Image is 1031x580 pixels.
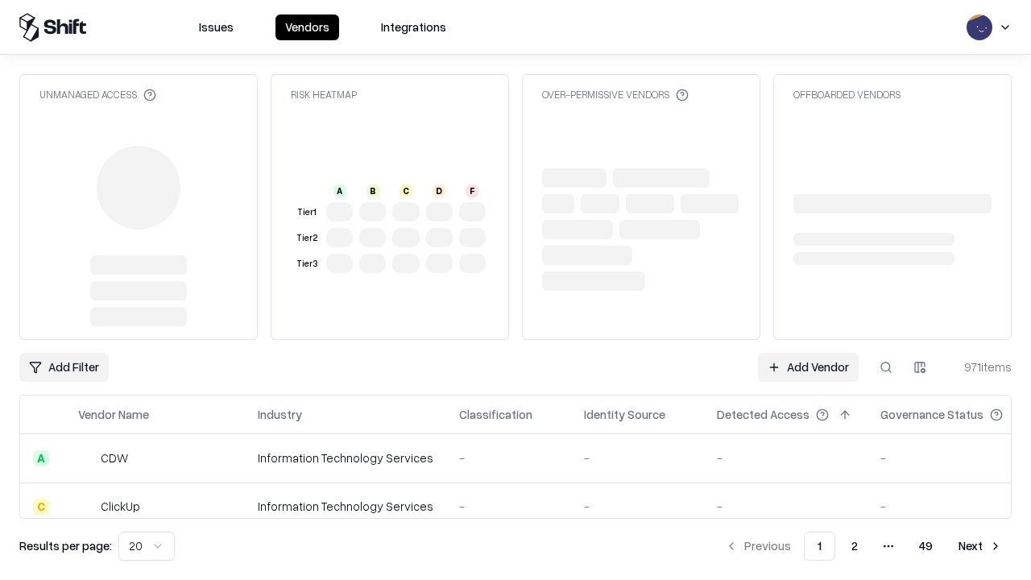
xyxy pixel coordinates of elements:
div: D [433,184,445,197]
div: - [459,498,558,515]
div: A [333,184,346,197]
div: - [584,498,691,515]
div: - [459,449,558,466]
div: Classification [459,406,532,423]
div: B [366,184,379,197]
div: - [717,449,855,466]
div: Tier 3 [294,257,320,271]
button: Vendors [275,14,339,40]
button: 2 [838,532,871,561]
div: Information Technology Services [258,498,433,515]
div: CDW [101,449,128,466]
div: Over-Permissive Vendors [542,88,689,101]
div: Information Technology Services [258,449,433,466]
div: - [880,449,1029,466]
button: Next [949,532,1012,561]
div: 971 items [947,358,1012,375]
nav: pagination [715,532,1012,561]
div: F [466,184,478,197]
div: Identity Source [584,406,665,423]
div: ClickUp [101,498,140,515]
div: - [717,498,855,515]
img: ClickUp [78,499,94,515]
div: Vendor Name [78,406,149,423]
div: - [880,498,1029,515]
div: Tier 2 [294,231,320,245]
img: CDW [78,450,94,466]
div: Industry [258,406,302,423]
a: Add Vendor [758,353,859,382]
div: Tier 1 [294,205,320,219]
div: C [400,184,412,197]
div: Offboarded Vendors [793,88,901,101]
button: Integrations [371,14,456,40]
div: - [584,449,691,466]
div: Detected Access [717,406,809,423]
div: Risk Heatmap [291,88,357,101]
button: 49 [906,532,946,561]
p: Results per page: [19,537,112,554]
div: Governance Status [880,406,983,423]
button: 1 [804,532,835,561]
button: Add Filter [19,353,109,382]
button: Issues [189,14,243,40]
div: Unmanaged Access [39,88,156,101]
div: C [33,499,49,515]
div: A [33,450,49,466]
